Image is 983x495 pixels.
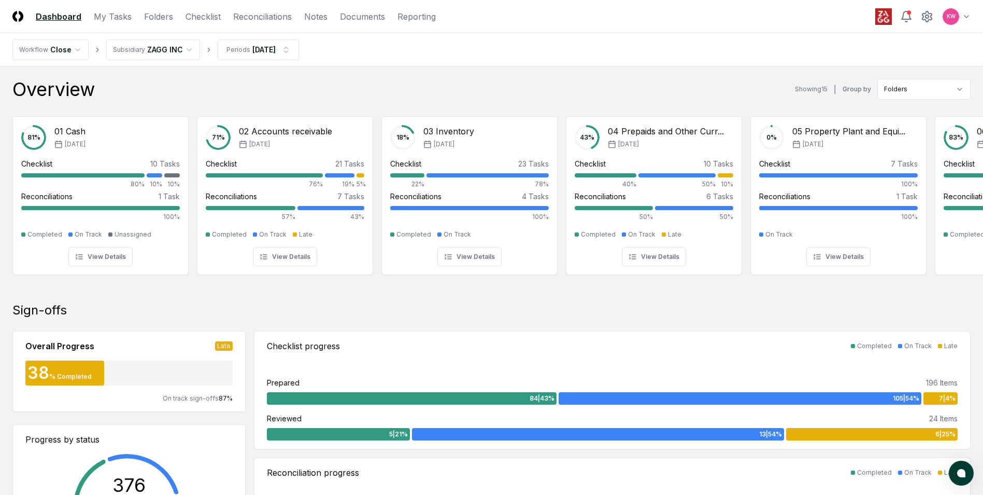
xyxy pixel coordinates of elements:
div: Progress by status [25,433,233,446]
div: Showing 15 [795,85,828,94]
span: KW [947,12,956,20]
button: View Details [68,247,133,266]
div: Overall Progress [25,340,94,352]
div: 24 Items [929,413,958,424]
div: Subsidiary [113,45,145,54]
div: 50% [638,180,716,189]
div: Late [944,341,958,351]
span: [DATE] [803,140,823,149]
span: 84 | 43 % [530,394,554,403]
span: 13 | 54 % [759,430,782,439]
div: 10% [718,180,733,189]
div: 76% [206,180,323,189]
div: Prepared [267,377,300,388]
button: KW [942,7,960,26]
div: On Track [628,230,656,239]
div: 38 [25,365,49,381]
button: View Details [437,247,502,266]
img: Logo [12,11,23,22]
div: Late [944,468,958,477]
a: Documents [340,10,385,23]
div: On Track [444,230,471,239]
div: Checklist [390,158,421,169]
span: [DATE] [434,140,454,149]
label: Group by [843,86,871,92]
div: 100% [21,212,180,222]
div: [DATE] [252,44,276,55]
div: Completed [396,230,431,239]
div: 05 Property Plant and Equi... [792,125,905,137]
div: 21 Tasks [335,158,364,169]
a: 43%04 Prepaids and Other Curr...[DATE]Checklist10 Tasks40%50%10%Reconciliations6 Tasks50%50%Compl... [566,108,742,275]
div: 23 Tasks [518,158,549,169]
span: [DATE] [249,140,270,149]
div: On Track [904,341,932,351]
img: ZAGG logo [875,8,892,25]
div: Reconciliations [206,191,257,202]
div: % Completed [49,372,92,381]
div: Checklist [21,158,52,169]
div: 7 Tasks [337,191,364,202]
div: 57% [206,212,295,222]
span: [DATE] [618,140,639,149]
span: 105 | 54 % [893,394,919,403]
span: 5 | 21 % [389,430,408,439]
div: Checklist [206,158,237,169]
div: 100% [390,212,549,222]
div: Completed [857,341,892,351]
div: Sign-offs [12,302,971,319]
div: Reviewed [267,413,302,424]
div: 40% [575,180,636,189]
div: 10% [147,180,162,189]
button: View Details [253,247,317,266]
div: Workflow [19,45,48,54]
a: 81%01 Cash[DATE]Checklist10 Tasks80%10%10%Reconciliations1 Task100%CompletedOn TrackUnassignedVie... [12,108,189,275]
div: Completed [27,230,62,239]
div: Overview [12,79,95,100]
div: 1 Task [896,191,918,202]
div: 100% [759,212,918,222]
button: View Details [622,247,686,266]
div: 43% [297,212,364,222]
a: Notes [304,10,327,23]
div: Reconciliations [21,191,73,202]
a: Dashboard [36,10,81,23]
div: Unassigned [115,230,151,239]
span: 6 | 25 % [935,430,956,439]
div: 78% [426,180,549,189]
div: On Track [904,468,932,477]
div: Checklist [575,158,606,169]
span: 87 % [219,394,233,402]
div: 80% [21,180,145,189]
div: 5% [357,180,364,189]
div: 22% [390,180,424,189]
div: On Track [765,230,793,239]
div: 50% [655,212,733,222]
div: Checklist [944,158,975,169]
a: 18%03 Inventory[DATE]Checklist23 Tasks22%78%Reconciliations4 Tasks100%CompletedOn TrackView Details [381,108,558,275]
button: Periods[DATE] [218,39,299,60]
span: [DATE] [65,140,86,149]
div: Reconciliations [575,191,626,202]
div: 7 Tasks [891,158,918,169]
span: 7 | 4 % [939,394,956,403]
a: Reconciliations [233,10,292,23]
div: Reconciliations [759,191,810,202]
div: 100% [759,180,918,189]
a: Checklist progressCompletedOn TrackLatePrepared196 Items84|43%105|54%7|4%Reviewed24 Items5|21%13|... [254,331,971,449]
div: Late [215,341,233,351]
div: Reconciliation progress [267,466,359,479]
span: On track sign-offs [163,394,219,402]
div: On Track [259,230,287,239]
div: Completed [212,230,247,239]
div: 10% [164,180,180,189]
div: Late [299,230,312,239]
div: 10 Tasks [150,158,180,169]
div: | [834,84,836,95]
div: 6 Tasks [706,191,733,202]
div: Reconciliations [390,191,441,202]
div: 02 Accounts receivable [239,125,332,137]
a: Folders [144,10,173,23]
a: 71%02 Accounts receivable[DATE]Checklist21 Tasks76%19%5%Reconciliations7 Tasks57%43%CompletedOn T... [197,108,373,275]
div: 03 Inventory [423,125,474,137]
